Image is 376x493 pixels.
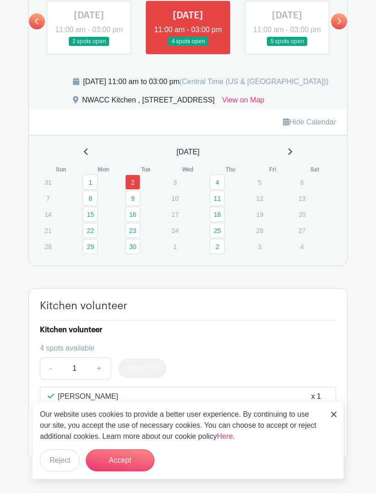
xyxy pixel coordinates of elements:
th: Sat [294,165,336,174]
p: 12 [252,191,267,205]
p: 28 [40,239,55,254]
th: Sun [40,165,82,174]
button: Reject [40,449,80,471]
a: 18 [210,207,225,222]
a: + [88,357,111,380]
h4: Kitchen volunteer [40,300,127,312]
a: Hide Calendar [283,118,336,126]
p: 7 [40,191,55,205]
a: 2 [210,239,225,254]
p: 1 [167,239,182,254]
th: Tue [125,165,167,174]
p: 14 [40,207,55,221]
p: 10 [167,191,182,205]
p: 4 [294,239,310,254]
div: [DATE] 11:00 am to 03:00 pm [83,76,328,87]
div: x 1 [311,391,321,402]
div: 4 spots available [40,343,329,354]
p: 19 [252,207,267,221]
div: NWACC Kitchen , [STREET_ADDRESS] [82,95,215,109]
p: 20 [294,207,310,221]
img: close_button-5f87c8562297e5c2d7936805f587ecaba9071eb48480494691a3f1689db116b3.svg [331,412,337,417]
a: 29 [83,239,98,254]
button: Accept [86,449,155,471]
a: 16 [125,207,140,222]
a: 22 [83,223,98,238]
th: Wed [167,165,209,174]
a: 25 [210,223,225,238]
a: 8 [83,191,98,206]
p: 17 [167,207,182,221]
a: 2 [125,175,140,190]
a: 23 [125,223,140,238]
div: Kitchen volunteer [40,324,102,335]
span: (Central Time (US & [GEOGRAPHIC_DATA])) [179,78,328,85]
a: 1 [83,175,98,190]
span: [DATE] [177,147,199,158]
p: [PERSON_NAME] [58,391,118,402]
a: 9 [125,191,140,206]
a: 4 [210,175,225,190]
a: View on Map [222,95,264,109]
p: 6 [294,175,310,189]
a: - [40,357,61,380]
p: 13 [294,191,310,205]
p: 26 [252,223,267,238]
p: 21 [40,223,55,238]
th: Thu [209,165,251,174]
a: 11 [210,191,225,206]
p: 24 [167,223,182,238]
p: 5 [252,175,267,189]
th: Mon [82,165,124,174]
p: 31 [40,175,55,189]
a: Here [217,432,233,440]
a: 30 [125,239,140,254]
p: Our website uses cookies to provide a better user experience. By continuing to use our site, you ... [40,409,321,442]
p: 3 [252,239,267,254]
a: 15 [83,207,98,222]
p: 27 [294,223,310,238]
th: Fri [251,165,293,174]
p: 3 [167,175,182,189]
